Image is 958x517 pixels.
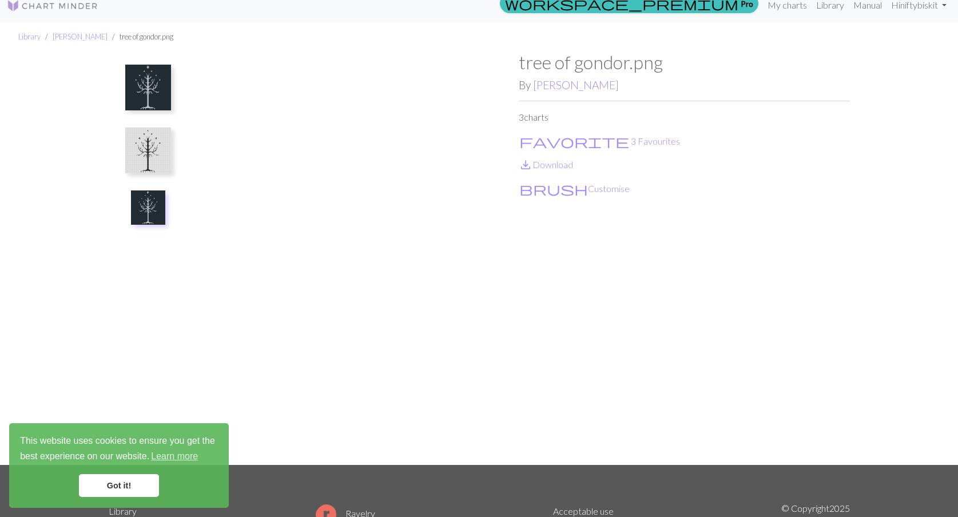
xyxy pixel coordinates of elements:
a: Library [109,506,137,516]
img: Copy of tree of gondor.png [125,128,171,173]
i: Favourite [519,134,629,148]
img: Copy of tree of gondor.png [131,190,165,225]
p: 3 charts [519,110,850,124]
a: dismiss cookie message [79,474,159,497]
li: tree of gondor.png [108,31,173,42]
a: DownloadDownload [519,159,573,170]
button: Favourite 3 Favourites [519,134,681,149]
span: This website uses cookies to ensure you get the best experience on our website. [20,434,218,465]
a: [PERSON_NAME] [533,78,619,92]
img: Copy of tree of gondor.png [188,51,519,465]
span: save_alt [519,157,532,173]
h1: tree of gondor.png [519,51,850,73]
i: Customise [519,182,588,196]
span: brush [519,181,588,197]
a: learn more about cookies [149,448,200,465]
img: tree of gondor.png [125,65,171,110]
a: Library [18,32,41,41]
h2: By [519,78,850,92]
button: CustomiseCustomise [519,181,630,196]
a: Acceptable use [553,506,614,516]
div: cookieconsent [9,423,229,508]
a: [PERSON_NAME] [53,32,108,41]
i: Download [519,158,532,172]
span: favorite [519,133,629,149]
